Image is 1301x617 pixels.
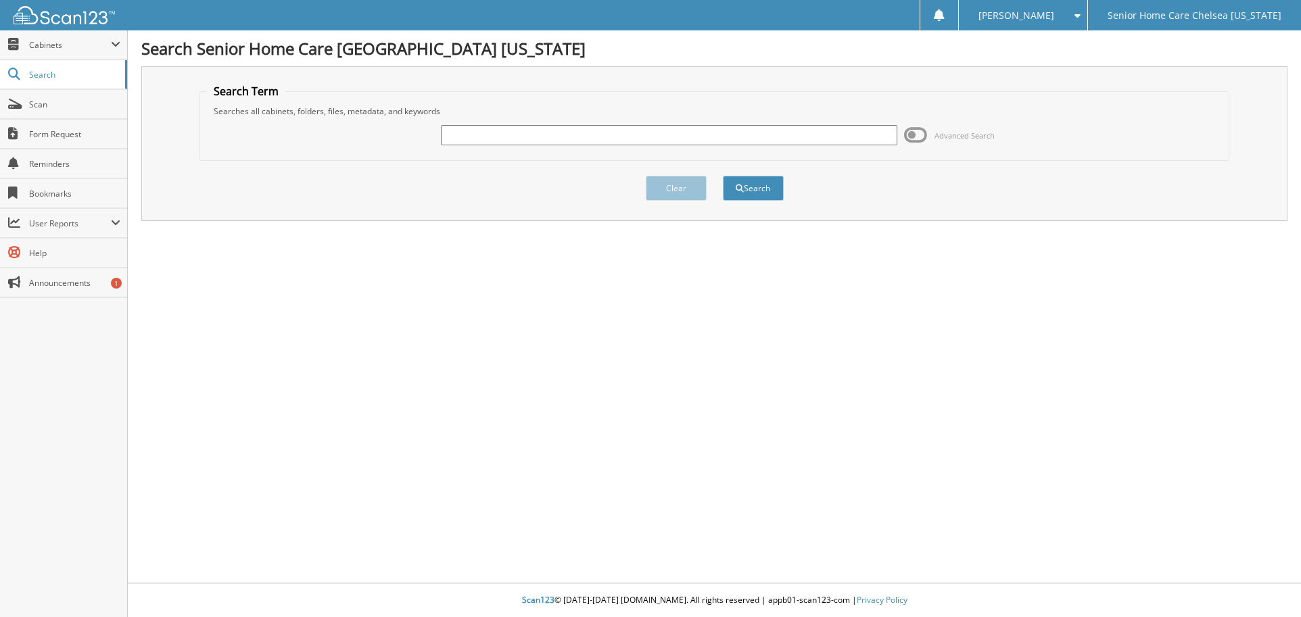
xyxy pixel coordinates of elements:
[29,39,111,51] span: Cabinets
[935,130,995,141] span: Advanced Search
[29,218,111,229] span: User Reports
[978,11,1054,20] span: [PERSON_NAME]
[29,247,120,259] span: Help
[29,277,120,289] span: Announcements
[207,105,1223,117] div: Searches all cabinets, folders, files, metadata, and keywords
[857,594,907,606] a: Privacy Policy
[128,584,1301,617] div: © [DATE]-[DATE] [DOMAIN_NAME]. All rights reserved | appb01-scan123-com |
[522,594,554,606] span: Scan123
[1108,11,1281,20] span: Senior Home Care Chelsea [US_STATE]
[207,84,285,99] legend: Search Term
[29,99,120,110] span: Scan
[141,37,1287,59] h1: Search Senior Home Care [GEOGRAPHIC_DATA] [US_STATE]
[29,69,118,80] span: Search
[111,278,122,289] div: 1
[29,128,120,140] span: Form Request
[29,158,120,170] span: Reminders
[723,176,784,201] button: Search
[29,188,120,199] span: Bookmarks
[14,6,115,24] img: scan123-logo-white.svg
[646,176,707,201] button: Clear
